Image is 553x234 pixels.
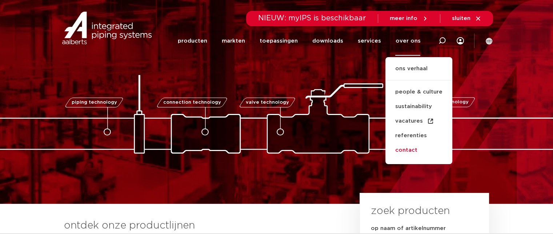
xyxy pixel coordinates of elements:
[457,26,464,56] div: my IPS
[385,143,452,158] a: contact
[357,26,381,56] a: services
[259,26,297,56] a: toepassingen
[385,64,452,80] a: ons verhaal
[385,99,452,114] a: sustainability
[163,100,221,105] span: connection technology
[64,218,335,233] h3: ontdek onze productlijnen
[452,15,481,22] a: sluiten
[72,100,117,105] span: piping technology
[452,16,470,21] span: sluiten
[246,100,289,105] span: valve technology
[395,26,420,56] a: over ons
[385,128,452,143] a: referenties
[385,85,452,99] a: people & culture
[371,225,446,232] label: op naam of artikelnummer
[390,16,417,21] span: meer info
[221,26,245,56] a: markten
[415,100,469,105] span: fastening technology
[390,15,428,22] a: meer info
[258,15,366,22] span: NIEUW: myIPS is beschikbaar
[312,26,343,56] a: downloads
[177,26,207,56] a: producten
[177,26,420,56] nav: Menu
[385,114,452,128] a: vacatures
[371,204,450,218] h3: zoek producten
